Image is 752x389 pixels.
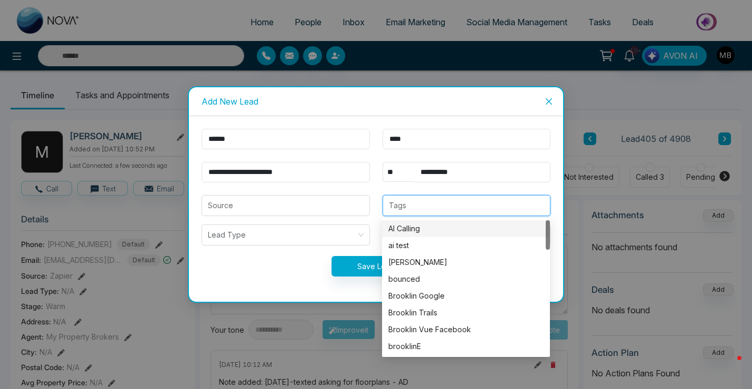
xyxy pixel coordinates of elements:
iframe: Intercom live chat [716,353,741,378]
div: [PERSON_NAME] [388,257,544,268]
button: Close [535,87,563,116]
button: Save Lead [332,256,420,277]
div: bounced [382,271,550,288]
div: Brooklin Vue Facebook [388,324,544,335]
div: ai test [382,237,550,254]
div: Brooklin Google [382,288,550,304]
div: arvin [382,254,550,271]
div: Brooklin Trails [388,307,544,319]
div: Brooklin Vue Facebook [382,321,550,338]
div: ai test [388,240,544,251]
div: brooklinE [382,338,550,355]
div: Brooklin Google [388,290,544,302]
div: brooklinE [388,341,544,352]
span: close [545,97,553,106]
div: AI Calling [388,223,544,234]
div: Brooklin Trails [382,304,550,321]
div: Add New Lead [202,96,550,107]
div: AI Calling [382,220,550,237]
div: bounced [388,273,544,285]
